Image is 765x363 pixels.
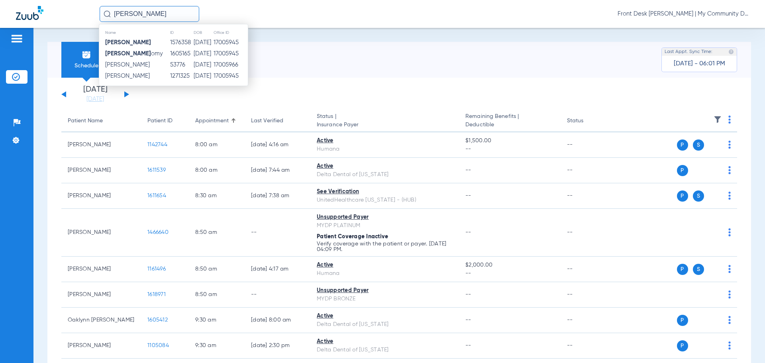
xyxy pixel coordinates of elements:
span: -- [465,167,471,173]
div: Last Verified [251,117,283,125]
img: group-dot-blue.svg [728,290,731,298]
td: -- [561,132,614,158]
td: 1271325 [170,71,193,82]
td: [DATE] 4:17 AM [245,257,310,282]
td: [DATE] [193,59,213,71]
td: 8:50 AM [189,257,245,282]
td: [PERSON_NAME] [61,257,141,282]
th: DOB [193,28,213,37]
td: -- [561,158,614,183]
img: group-dot-blue.svg [728,316,731,324]
td: [DATE] 7:44 AM [245,158,310,183]
td: Oaklynn [PERSON_NAME] [61,308,141,333]
div: Delta Dental of [US_STATE] [317,171,453,179]
span: [PERSON_NAME] [105,73,150,79]
div: Last Verified [251,117,304,125]
span: Front Desk [PERSON_NAME] | My Community Dental Centers [618,10,749,18]
div: Humana [317,269,453,278]
td: 8:50 AM [189,282,245,308]
td: [DATE] 7:38 AM [245,183,310,209]
span: 1618971 [147,292,166,297]
iframe: Chat Widget [725,325,765,363]
div: Active [317,137,453,145]
a: [DATE] [71,95,119,103]
div: Delta Dental of [US_STATE] [317,320,453,329]
span: S [693,190,704,202]
input: Search for patients [100,6,199,22]
td: -- [245,209,310,257]
td: 1576358 [170,37,193,48]
div: See Verification [317,188,453,196]
th: Remaining Benefits | [459,110,560,132]
span: P [677,315,688,326]
td: [DATE] 2:30 PM [245,333,310,359]
td: -- [561,282,614,308]
td: [DATE] 4:16 AM [245,132,310,158]
td: 9:30 AM [189,308,245,333]
span: P [677,165,688,176]
td: 9:30 AM [189,333,245,359]
span: -- [465,343,471,348]
img: filter.svg [714,116,722,124]
div: MYDP PLATINUM [317,222,453,230]
span: -- [465,145,554,153]
div: Patient ID [147,117,173,125]
th: ID [170,28,193,37]
span: Insurance Payer [317,121,453,129]
img: Zuub Logo [16,6,43,20]
td: [DATE] [193,37,213,48]
span: P [677,139,688,151]
div: Appointment [195,117,238,125]
td: [PERSON_NAME] [61,282,141,308]
td: 17005966 [213,59,248,71]
li: [DATE] [71,86,119,103]
span: -- [465,230,471,235]
td: [PERSON_NAME] [61,209,141,257]
td: [PERSON_NAME] [61,333,141,359]
td: 17005945 [213,48,248,59]
td: 1605165 [170,48,193,59]
span: 1466640 [147,230,169,235]
img: last sync help info [728,49,734,55]
td: 53776 [170,59,193,71]
strong: [PERSON_NAME] [105,51,151,57]
div: Humana [317,145,453,153]
td: -- [561,333,614,359]
img: group-dot-blue.svg [728,116,731,124]
img: group-dot-blue.svg [728,141,731,149]
span: Schedule [67,62,105,70]
div: Active [317,162,453,171]
span: P [677,264,688,275]
img: group-dot-blue.svg [728,265,731,273]
span: [DATE] - 06:01 PM [674,60,725,68]
span: $1,500.00 [465,137,554,145]
span: Patient Coverage Inactive [317,234,388,239]
span: 1105084 [147,343,169,348]
span: 1161496 [147,266,166,272]
span: 1611654 [147,193,166,198]
td: -- [561,209,614,257]
span: P [677,190,688,202]
div: Delta Dental of [US_STATE] [317,346,453,354]
td: 17005945 [213,37,248,48]
span: P [677,340,688,351]
span: 1605412 [147,317,168,323]
div: Patient ID [147,117,182,125]
div: Active [317,337,453,346]
th: Status | [310,110,459,132]
td: [PERSON_NAME] [61,183,141,209]
span: S [693,264,704,275]
div: Patient Name [68,117,135,125]
span: 1142744 [147,142,167,147]
td: [PERSON_NAME] [61,132,141,158]
td: [PERSON_NAME] [61,158,141,183]
span: Deductible [465,121,554,129]
td: 17005945 [213,71,248,82]
td: 8:30 AM [189,183,245,209]
img: Schedule [82,50,91,59]
img: group-dot-blue.svg [728,228,731,236]
span: [PERSON_NAME] [105,62,150,68]
span: Last Appt. Sync Time: [665,48,712,56]
span: omy [105,51,163,57]
img: group-dot-blue.svg [728,192,731,200]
